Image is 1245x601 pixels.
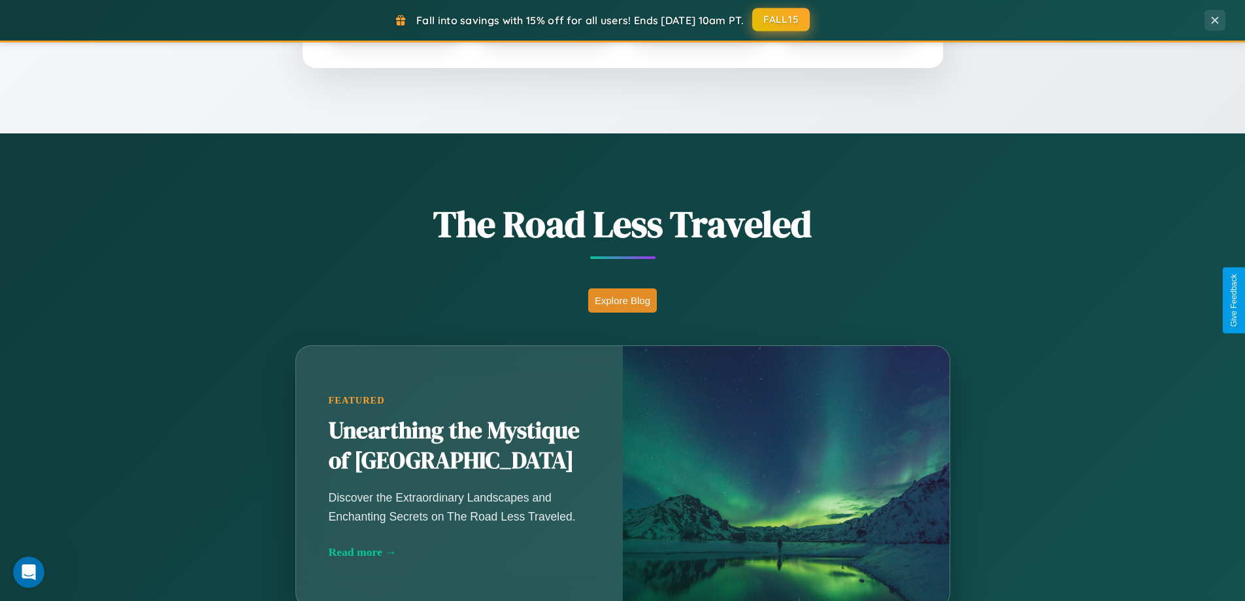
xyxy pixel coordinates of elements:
[13,557,44,588] iframe: Intercom live chat
[329,395,590,406] div: Featured
[231,199,1015,249] h1: The Road Less Traveled
[329,416,590,476] h2: Unearthing the Mystique of [GEOGRAPHIC_DATA]
[752,8,810,31] button: FALL15
[329,545,590,559] div: Read more →
[416,14,744,27] span: Fall into savings with 15% off for all users! Ends [DATE] 10am PT.
[1229,274,1238,327] div: Give Feedback
[588,288,657,313] button: Explore Blog
[329,489,590,525] p: Discover the Extraordinary Landscapes and Enchanting Secrets on The Road Less Traveled.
